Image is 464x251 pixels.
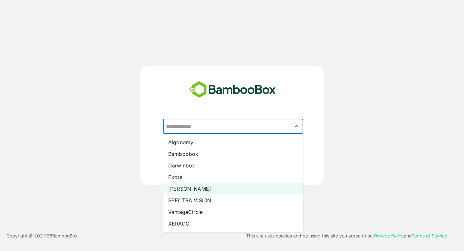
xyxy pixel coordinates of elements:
li: [PERSON_NAME] [163,183,303,195]
p: This site uses cookies and by using this site you agree to our and [246,232,447,240]
li: Bamboobox [163,148,303,160]
li: XERAGO [163,218,303,229]
li: Darwinbox [163,160,303,171]
a: Privacy Policy [374,233,404,238]
li: VantageCircle [163,206,303,218]
li: Algonomy [163,136,303,148]
a: Terms of Service [412,233,447,238]
li: SPECTRA VISION [163,195,303,206]
button: Close [292,122,301,131]
p: Copyright © 2021- 25 BambooBox [6,232,78,240]
li: Exotel [163,171,303,183]
img: bamboobox [185,79,279,100]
